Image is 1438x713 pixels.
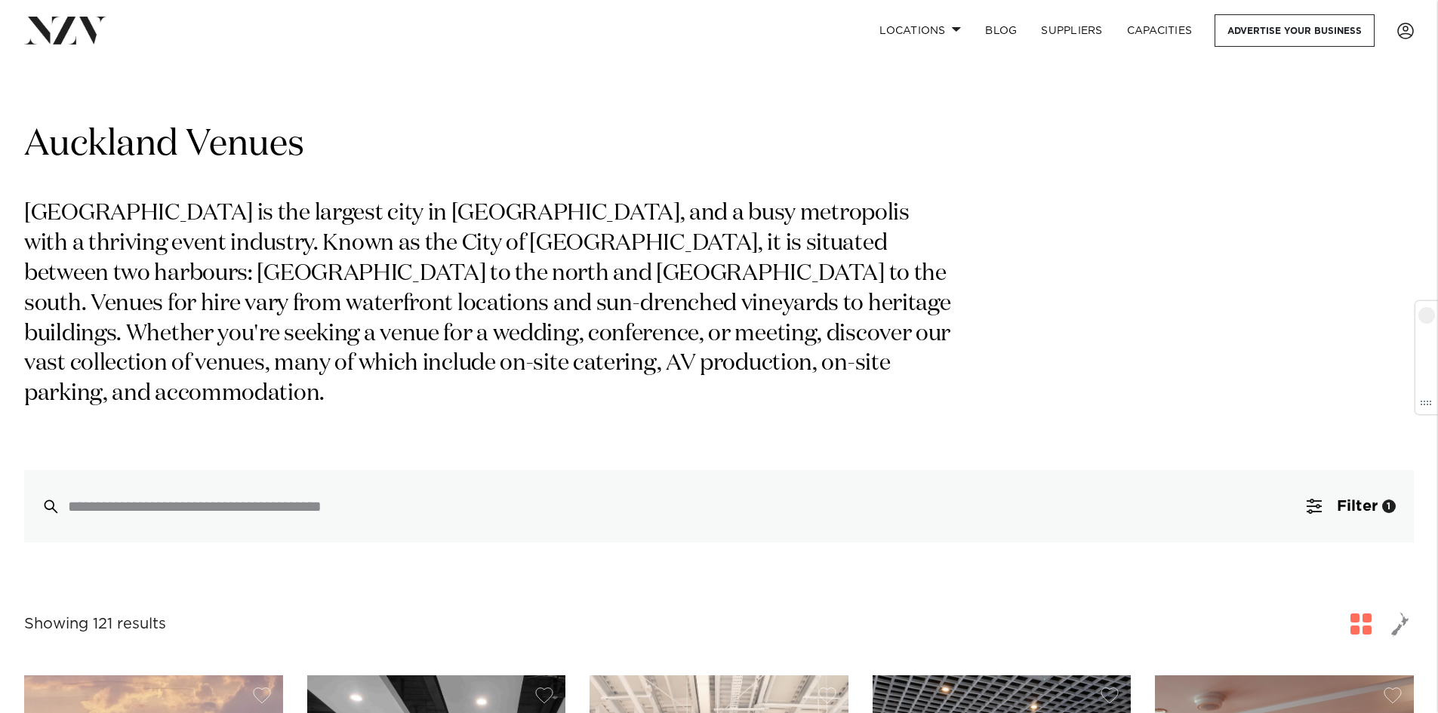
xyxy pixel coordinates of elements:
span: Filter [1337,499,1378,514]
a: Advertise your business [1215,14,1375,47]
a: Locations [867,14,973,47]
div: 1 [1382,499,1396,513]
a: SUPPLIERS [1029,14,1114,47]
a: Capacities [1115,14,1205,47]
button: Filter1 [1289,470,1414,542]
h1: Auckland Venues [24,121,1414,169]
a: BLOG [973,14,1029,47]
img: nzv-logo.png [24,17,106,44]
p: [GEOGRAPHIC_DATA] is the largest city in [GEOGRAPHIC_DATA], and a busy metropolis with a thriving... [24,199,957,410]
div: Showing 121 results [24,613,166,636]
